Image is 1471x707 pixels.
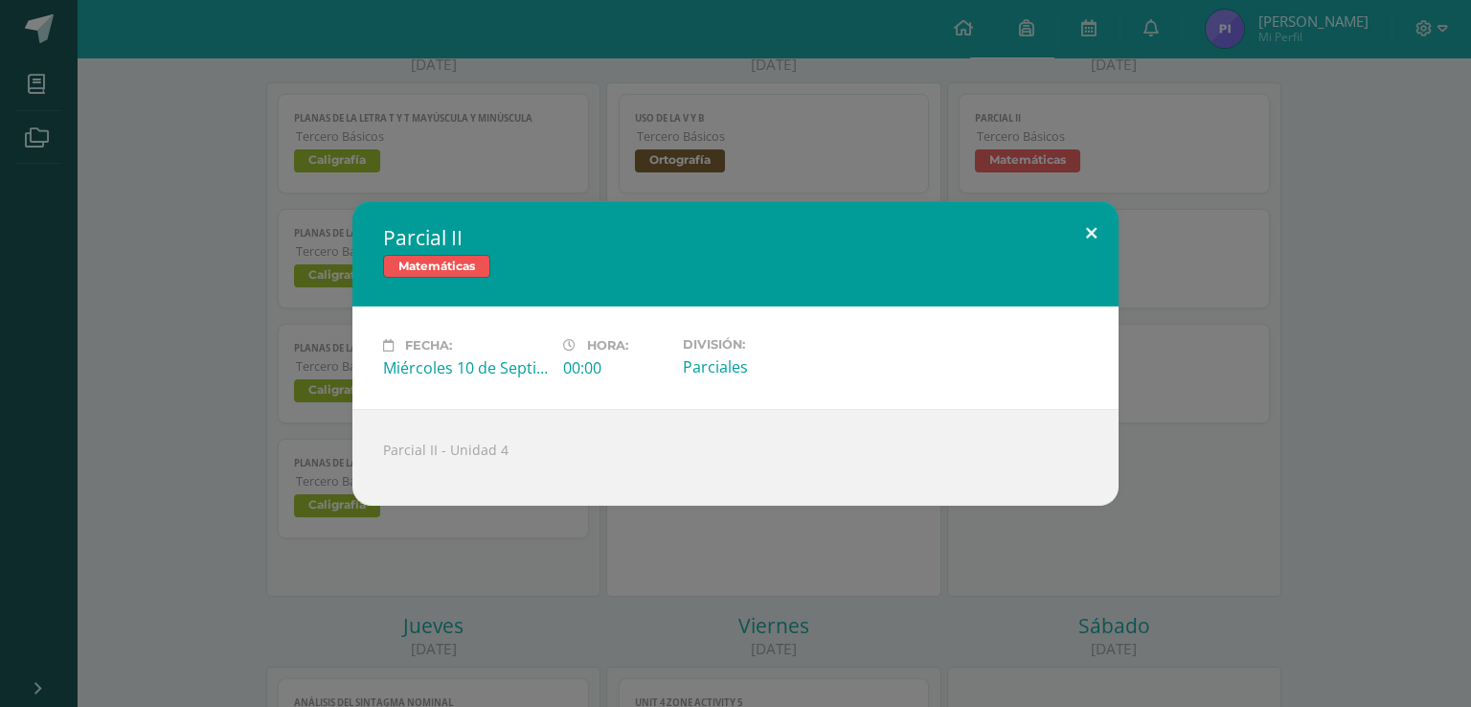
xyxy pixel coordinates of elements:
[352,409,1119,506] div: Parcial II - Unidad 4
[405,338,452,353] span: Fecha:
[563,357,668,378] div: 00:00
[383,224,1088,251] h2: Parcial II
[1064,201,1119,266] button: Close (Esc)
[683,356,848,377] div: Parciales
[683,337,848,352] label: División:
[383,255,490,278] span: Matemáticas
[587,338,628,353] span: Hora:
[383,357,548,378] div: Miércoles 10 de Septiembre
